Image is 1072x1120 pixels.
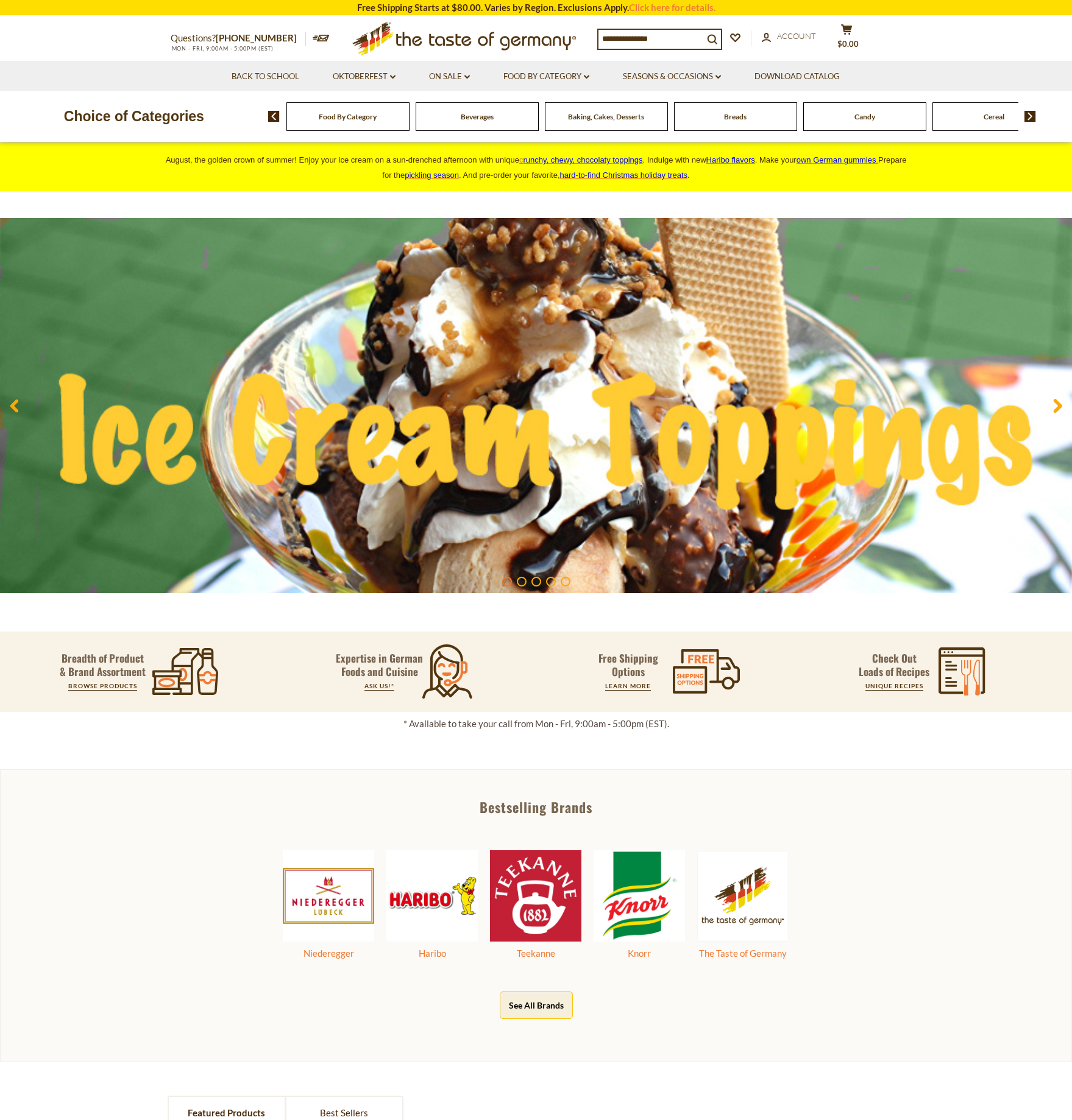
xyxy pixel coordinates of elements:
[171,30,306,46] p: Questions?
[594,946,685,961] div: Knorr
[605,682,651,689] a: LEARN MORE
[777,31,816,41] span: Account
[829,24,865,54] button: $0.00
[386,932,478,961] a: Haribo
[319,112,377,121] a: Food By Category
[629,2,715,13] a: Click here for details.
[171,45,274,52] span: MON - FRI, 9:00AM - 5:00PM (EST)
[568,112,644,121] a: Baking, Cakes, Desserts
[797,155,876,164] span: own German gummies
[60,652,146,678] p: Breadth of Product & Brand Assortment
[519,155,643,164] a: crunchy, chewy, chocolaty toppings
[333,70,396,83] a: Oktoberfest
[364,682,394,689] a: ASK US!*
[697,932,789,961] a: The Taste of Germany
[706,155,755,164] a: Haribo flavors
[429,70,470,83] a: On Sale
[268,111,280,122] img: previous arrow
[865,682,923,689] a: UNIQUE RECIPES
[232,70,299,83] a: Back to School
[560,171,688,180] a: hard-to-find Christmas holiday treats
[386,850,478,942] img: Haribo
[724,112,747,121] a: Breads
[797,155,878,164] a: own German gummies.
[762,30,816,43] a: Account
[490,946,581,961] div: Teekanne
[336,652,424,678] p: Expertise in German Foods and Cuisine
[490,850,581,942] img: Teekanne
[166,155,907,180] span: August, the golden crown of summer! Enjoy your ice cream on a sun-drenched afternoon with unique ...
[594,850,685,942] img: Knorr
[594,932,685,961] a: Knorr
[216,32,297,43] a: [PHONE_NUMBER]
[854,112,875,121] a: Candy
[386,946,478,961] div: Haribo
[1024,111,1036,122] img: next arrow
[283,932,374,961] a: Niederegger
[1,800,1071,814] div: Bestselling Brands
[500,991,573,1019] button: See All Brands
[837,39,859,49] span: $0.00
[523,155,642,164] span: runchy, chewy, chocolaty toppings
[490,932,581,961] a: Teekanne
[560,171,690,180] span: .
[461,112,494,121] a: Beverages
[503,70,589,83] a: Food By Category
[859,652,929,678] p: Check Out Loads of Recipes
[754,70,840,83] a: Download Catalog
[283,850,374,942] img: Niederegger
[588,652,669,678] p: Free Shipping Options
[697,851,789,942] img: The Taste of Germany
[623,70,721,83] a: Seasons & Occasions
[984,112,1004,121] a: Cereal
[405,171,459,180] a: pickling season
[283,946,374,961] div: Niederegger
[68,682,137,689] a: BROWSE PRODUCTS
[697,946,789,961] div: The Taste of Germany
